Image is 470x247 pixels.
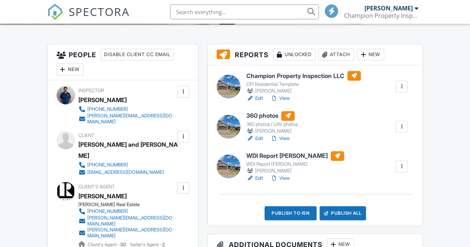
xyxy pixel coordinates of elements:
[318,49,354,61] div: Attach
[246,167,344,175] div: [PERSON_NAME]
[78,161,176,169] a: [PHONE_NUMBER]
[87,208,128,214] div: [PHONE_NUMBER]
[47,10,130,26] a: SPECTORA
[246,175,263,182] a: Edit
[78,208,176,215] a: [PHONE_NUMBER]
[78,113,176,125] a: [PERSON_NAME][EMAIL_ADDRESS][DOMAIN_NAME]
[246,161,344,167] div: WDI Report [PERSON_NAME]
[246,111,298,121] h6: 360 photos
[78,139,182,161] div: [PERSON_NAME] and [PERSON_NAME]
[47,4,64,20] img: The Best Home Inspection Software - Spectora
[69,4,130,19] span: SPECTORA
[78,202,182,208] div: [PERSON_NAME] Real Estate
[270,135,290,142] a: View
[78,227,176,239] a: [PERSON_NAME][EMAIL_ADDRESS][DOMAIN_NAME]
[87,215,176,227] div: [PERSON_NAME][EMAIL_ADDRESS][DOMAIN_NAME]
[78,191,127,202] a: [PERSON_NAME]
[246,127,298,135] div: [PERSON_NAME]
[246,81,361,87] div: CPI Residential Template
[246,135,263,142] a: Edit
[320,206,366,220] div: Publish All
[364,4,413,12] div: [PERSON_NAME]
[170,4,319,19] input: Search everything...
[246,71,361,81] h6: Champion Property Inspection LLC
[78,94,127,105] div: [PERSON_NAME]
[87,169,164,175] div: [EMAIL_ADDRESS][DOMAIN_NAME]
[48,44,198,80] h3: People
[208,44,422,65] h3: Reports
[265,206,317,220] div: Publish to ISN
[344,12,418,19] div: Champion Property Inspection LLC
[246,95,263,102] a: Edit
[56,64,84,75] div: New
[270,95,290,102] a: View
[246,111,298,135] a: 360 photos 360 photos / UAV photos [PERSON_NAME]
[101,49,174,61] div: Disable Client CC Email
[87,113,176,125] div: [PERSON_NAME][EMAIL_ADDRESS][DOMAIN_NAME]
[78,88,104,93] span: Inspector
[78,105,176,113] a: [PHONE_NUMBER]
[270,175,290,182] a: View
[78,169,176,176] a: [EMAIL_ADDRESS][DOMAIN_NAME]
[87,227,176,239] div: [PERSON_NAME][EMAIL_ADDRESS][DOMAIN_NAME]
[87,106,128,112] div: [PHONE_NUMBER]
[273,49,315,61] div: Unlocked
[246,71,361,95] a: Champion Property Inspection LLC CPI Residential Template [PERSON_NAME]
[246,121,298,127] div: 360 photos / UAV photos
[246,87,361,95] div: [PERSON_NAME]
[357,49,384,61] div: New
[78,184,115,189] span: Client's Agent
[246,151,344,161] h6: WDI Report [PERSON_NAME]
[87,162,128,168] div: [PHONE_NUMBER]
[78,133,94,138] span: Client
[78,215,176,227] a: [PERSON_NAME][EMAIL_ADDRESS][DOMAIN_NAME]
[246,151,344,175] a: WDI Report [PERSON_NAME] WDI Report [PERSON_NAME] [PERSON_NAME]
